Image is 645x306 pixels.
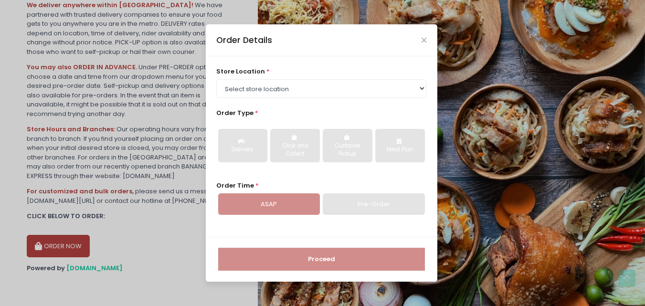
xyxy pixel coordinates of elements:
span: Order Time [216,181,254,190]
button: Close [422,38,426,42]
div: Delivery [225,146,261,154]
div: Click and Collect [277,142,313,158]
div: Order Details [216,34,272,46]
button: Curbside Pickup [323,129,372,162]
button: Click and Collect [270,129,319,162]
button: Delivery [218,129,267,162]
div: Curbside Pickup [329,142,365,158]
button: Meal Plan [375,129,424,162]
span: Order Type [216,108,254,117]
div: Meal Plan [382,146,418,154]
span: store location [216,67,265,76]
button: Proceed [218,248,425,271]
